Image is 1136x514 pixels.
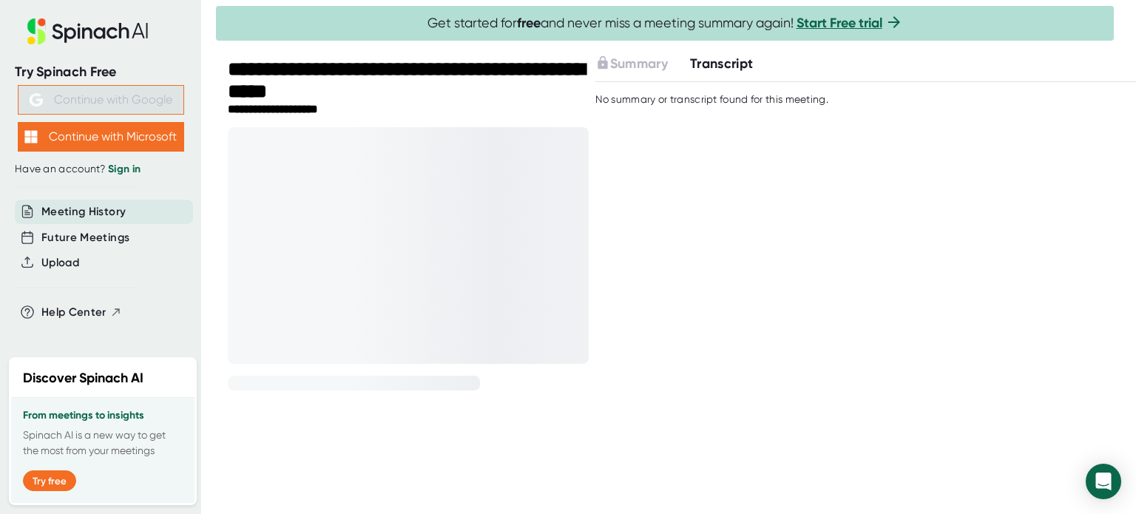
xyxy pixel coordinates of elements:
h3: From meetings to insights [23,410,183,422]
button: Summary [595,54,668,74]
button: Continue with Google [18,85,184,115]
div: Upgrade to access [595,54,690,74]
span: Help Center [41,304,106,321]
button: Transcript [690,54,754,74]
button: Help Center [41,304,122,321]
img: Aehbyd4JwY73AAAAAElFTkSuQmCC [30,93,43,106]
button: Try free [23,470,76,491]
button: Continue with Microsoft [18,122,184,152]
button: Future Meetings [41,229,129,246]
a: Start Free trial [797,15,882,31]
span: Transcript [690,55,754,72]
div: No summary or transcript found for this meeting. [595,93,828,106]
div: Have an account? [15,163,186,176]
h2: Discover Spinach AI [23,368,143,388]
span: Get started for and never miss a meeting summary again! [427,15,903,32]
button: Upload [41,254,79,271]
div: Open Intercom Messenger [1086,464,1121,499]
button: Meeting History [41,203,126,220]
b: free [517,15,541,31]
div: Try Spinach Free [15,64,186,81]
span: Summary [610,55,668,72]
p: Spinach AI is a new way to get the most from your meetings [23,427,183,459]
a: Sign in [108,163,141,175]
